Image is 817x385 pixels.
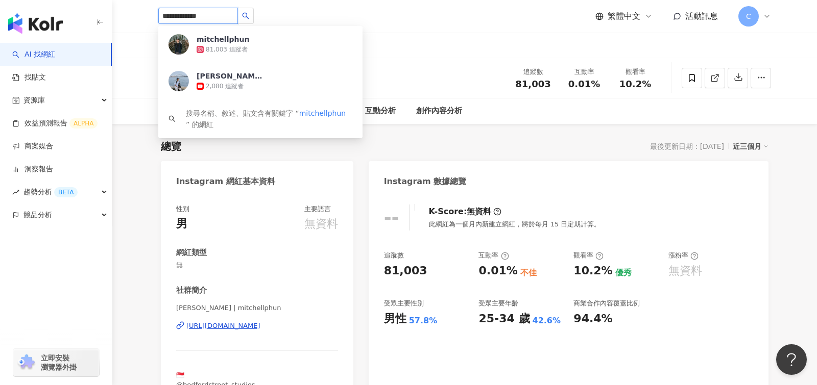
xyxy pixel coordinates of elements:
[565,67,604,77] div: 互動率
[429,206,502,217] div: K-Score :
[176,247,207,258] div: 網紅類型
[608,11,640,22] span: 繁體中文
[8,13,63,34] img: logo
[176,303,338,313] span: [PERSON_NAME] | mitchellphun
[176,176,275,187] div: Instagram 網紅基本資料
[161,139,181,153] div: 總覽
[668,263,702,279] div: 無資料
[514,67,552,77] div: 追蹤數
[467,206,491,217] div: 無資料
[12,189,19,196] span: rise
[242,12,249,19] span: search
[176,321,338,330] a: [URL][DOMAIN_NAME]
[384,263,427,279] div: 81,003
[746,11,751,22] span: C
[384,207,399,228] div: --
[515,79,550,89] span: 81,003
[384,176,467,187] div: Instagram 數據總覽
[13,349,99,376] a: chrome extension立即安裝 瀏覽器外掛
[533,315,561,326] div: 42.6%
[478,263,517,279] div: 0.01%
[685,11,718,21] span: 活動訊息
[478,311,530,327] div: 25-34 歲
[668,251,699,260] div: 漲粉率
[384,311,406,327] div: 男性
[169,71,189,91] img: KOL Avatar
[12,49,55,60] a: searchAI 找網紅
[619,79,651,89] span: 10.2%
[304,216,338,232] div: 無資料
[304,204,331,214] div: 主要語言
[12,141,53,151] a: 商案媒合
[197,71,263,81] div: [PERSON_NAME]
[197,34,249,44] div: mitchellphun
[416,105,462,117] div: 創作內容分析
[12,72,46,83] a: 找貼文
[176,285,207,296] div: 社群簡介
[176,216,187,232] div: 男
[409,315,438,326] div: 57.8%
[573,263,612,279] div: 10.2%
[478,251,509,260] div: 互動率
[776,344,807,375] iframe: Help Scout Beacon - Open
[12,164,53,174] a: 洞察報告
[169,34,189,55] img: KOL Avatar
[299,109,346,117] span: mitchellphun
[186,108,352,130] div: 搜尋名稱、敘述、貼文含有關鍵字 “ ” 的網紅
[186,321,260,330] div: [URL][DOMAIN_NAME]
[176,204,189,214] div: 性別
[520,267,537,278] div: 不佳
[573,251,604,260] div: 觀看率
[384,299,424,308] div: 受眾主要性別
[573,299,640,308] div: 商業合作內容覆蓋比例
[478,299,518,308] div: 受眾主要年齡
[23,203,52,226] span: 競品分析
[54,187,78,197] div: BETA
[23,181,78,203] span: 趨勢分析
[384,251,404,260] div: 追蹤數
[169,115,176,122] span: search
[176,261,338,270] span: 無
[41,353,77,372] span: 立即安裝 瀏覽器外掛
[206,82,244,91] div: 2,080 追蹤者
[568,79,600,89] span: 0.01%
[650,142,724,150] div: 最後更新日期：[DATE]
[365,105,396,117] div: 互動分析
[16,354,36,371] img: chrome extension
[12,118,98,129] a: 效益預測報告ALPHA
[206,45,248,54] div: 81,003 追蹤者
[23,89,45,112] span: 資源庫
[429,220,601,229] div: 此網紅為一個月內新建立網紅，將於每月 15 日定期計算。
[616,67,655,77] div: 觀看率
[615,267,632,278] div: 優秀
[733,140,768,153] div: 近三個月
[573,311,612,327] div: 94.4%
